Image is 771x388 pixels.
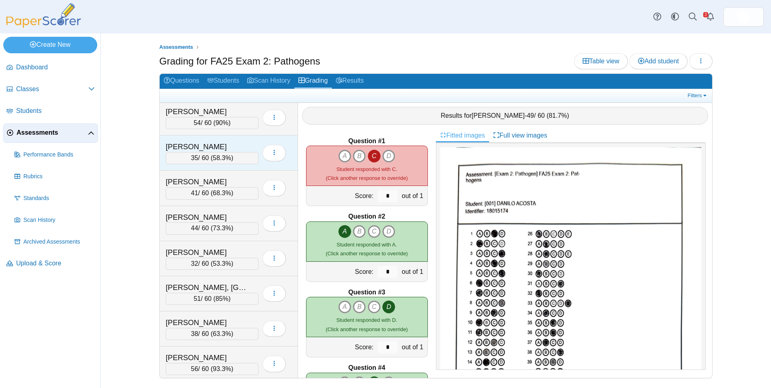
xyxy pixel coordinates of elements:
[166,353,246,363] div: [PERSON_NAME]
[23,216,95,224] span: Scan History
[737,10,750,23] img: ps.hreErqNOxSkiDGg1
[353,300,366,313] i: B
[306,262,376,282] div: Score:
[166,152,258,164] div: / 60 ( )
[353,150,366,163] i: B
[166,187,258,199] div: / 60 ( )
[382,225,395,238] i: D
[3,37,97,53] a: Create New
[302,107,708,125] div: Results for - / 60 ( )
[629,53,687,69] a: Add student
[243,74,294,89] a: Scan History
[326,166,408,181] small: (Click another response to override)
[436,129,489,142] a: Fitted images
[3,102,98,121] a: Students
[166,282,246,293] div: [PERSON_NAME], [GEOGRAPHIC_DATA]
[723,7,764,27] a: ps.hreErqNOxSkiDGg1
[686,92,710,100] a: Filters
[348,212,385,221] b: Question #2
[348,137,385,146] b: Question #1
[159,44,193,50] span: Assessments
[306,186,376,206] div: Score:
[338,225,351,238] i: A
[157,42,195,52] a: Assessments
[638,58,679,65] span: Add student
[400,262,427,282] div: out of 1
[3,58,98,77] a: Dashboard
[574,53,628,69] a: Table view
[489,129,551,142] a: Full view images
[194,295,201,302] span: 51
[191,190,198,196] span: 41
[16,85,88,94] span: Classes
[3,80,98,99] a: Classes
[338,300,351,313] i: A
[23,151,95,159] span: Performance Bands
[353,225,366,238] i: B
[166,106,246,117] div: [PERSON_NAME]
[166,328,258,340] div: / 60 ( )
[368,225,381,238] i: C
[348,288,385,297] b: Question #3
[166,222,258,234] div: / 60 ( )
[400,337,427,357] div: out of 1
[166,258,258,270] div: / 60 ( )
[11,167,98,186] a: Rubrics
[472,112,525,119] span: [PERSON_NAME]
[382,300,395,313] i: D
[213,365,231,372] span: 93.3%
[368,150,381,163] i: C
[527,112,534,119] span: 49
[400,186,427,206] div: out of 1
[213,330,231,337] span: 63.3%
[368,300,381,313] i: C
[213,225,231,232] span: 73.3%
[11,232,98,252] a: Archived Assessments
[348,363,385,372] b: Question #4
[737,10,750,23] span: Micah Willis
[549,112,567,119] span: 81.7%
[213,190,231,196] span: 68.3%
[23,238,95,246] span: Archived Assessments
[194,119,201,126] span: 54
[166,317,246,328] div: [PERSON_NAME]
[166,247,246,258] div: [PERSON_NAME]
[215,295,228,302] span: 85%
[3,123,98,143] a: Assessments
[326,317,408,332] small: (Click another response to override)
[11,145,98,165] a: Performance Bands
[191,330,198,337] span: 38
[166,117,258,129] div: / 60 ( )
[17,128,88,137] span: Assessments
[159,54,320,68] h1: Grading for FA25 Exam 2: Pathogens
[702,8,719,26] a: Alerts
[3,254,98,273] a: Upload & Score
[213,154,231,161] span: 58.3%
[16,259,95,268] span: Upload & Score
[191,225,198,232] span: 44
[166,293,258,305] div: / 60 ( )
[3,22,84,29] a: PaperScorer
[336,166,397,172] span: Student responded with C.
[332,74,368,89] a: Results
[166,212,246,223] div: [PERSON_NAME]
[215,119,228,126] span: 90%
[191,154,198,161] span: 35
[23,194,95,202] span: Standards
[11,211,98,230] a: Scan History
[166,177,246,187] div: [PERSON_NAME]
[338,150,351,163] i: A
[11,189,98,208] a: Standards
[191,365,198,372] span: 56
[583,58,619,65] span: Table view
[326,242,408,257] small: (Click another response to override)
[306,337,376,357] div: Score:
[16,106,95,115] span: Students
[16,63,95,72] span: Dashboard
[337,242,397,248] span: Student responded with A.
[336,317,397,323] span: Student responded with D.
[213,260,231,267] span: 53.3%
[166,142,246,152] div: [PERSON_NAME]
[23,173,95,181] span: Rubrics
[166,363,258,375] div: / 60 ( )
